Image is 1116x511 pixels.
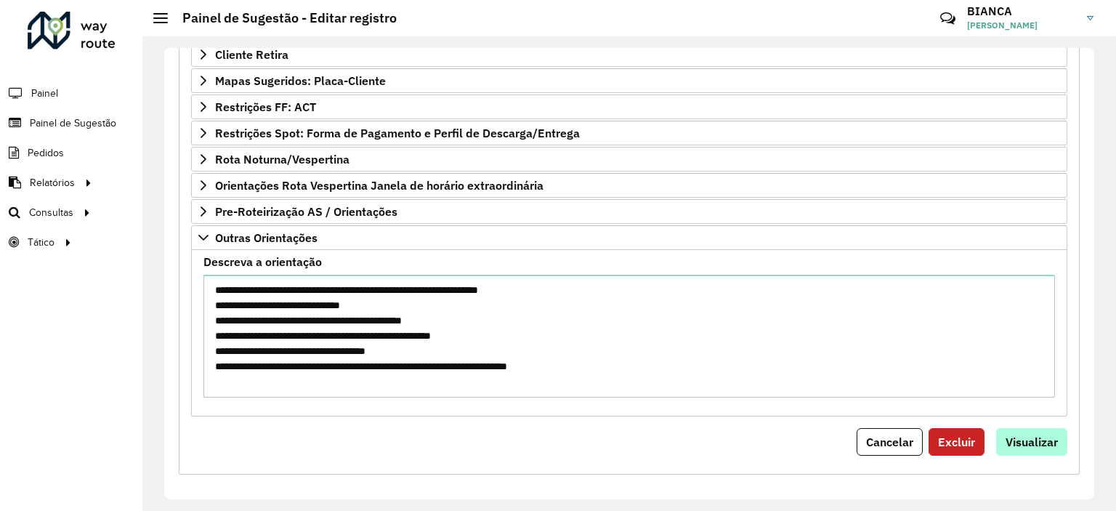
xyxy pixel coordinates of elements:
[191,121,1067,145] a: Restrições Spot: Forma de Pagamento e Perfil de Descarga/Entrega
[203,253,322,270] label: Descreva a orientação
[191,250,1067,417] div: Outras Orientações
[932,3,963,34] a: Contato Rápido
[929,428,984,456] button: Excluir
[28,145,64,161] span: Pedidos
[30,175,75,190] span: Relatórios
[215,127,580,139] span: Restrições Spot: Forma de Pagamento e Perfil de Descarga/Entrega
[29,205,73,220] span: Consultas
[215,49,288,60] span: Cliente Retira
[857,428,923,456] button: Cancelar
[996,428,1067,456] button: Visualizar
[191,173,1067,198] a: Orientações Rota Vespertina Janela de horário extraordinária
[191,147,1067,172] a: Rota Noturna/Vespertina
[168,10,397,26] h2: Painel de Sugestão - Editar registro
[191,94,1067,119] a: Restrições FF: ACT
[967,4,1076,18] h3: BIANCA
[967,19,1076,32] span: [PERSON_NAME]
[191,225,1067,250] a: Outras Orientações
[215,232,318,244] span: Outras Orientações
[215,75,386,86] span: Mapas Sugeridos: Placa-Cliente
[28,235,54,250] span: Tático
[866,435,913,449] span: Cancelar
[215,101,316,113] span: Restrições FF: ACT
[1006,435,1058,449] span: Visualizar
[215,206,397,217] span: Pre-Roteirização AS / Orientações
[215,180,543,191] span: Orientações Rota Vespertina Janela de horário extraordinária
[191,199,1067,224] a: Pre-Roteirização AS / Orientações
[30,116,116,131] span: Painel de Sugestão
[191,68,1067,93] a: Mapas Sugeridos: Placa-Cliente
[191,42,1067,67] a: Cliente Retira
[215,153,349,165] span: Rota Noturna/Vespertina
[31,86,58,101] span: Painel
[938,435,975,449] span: Excluir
